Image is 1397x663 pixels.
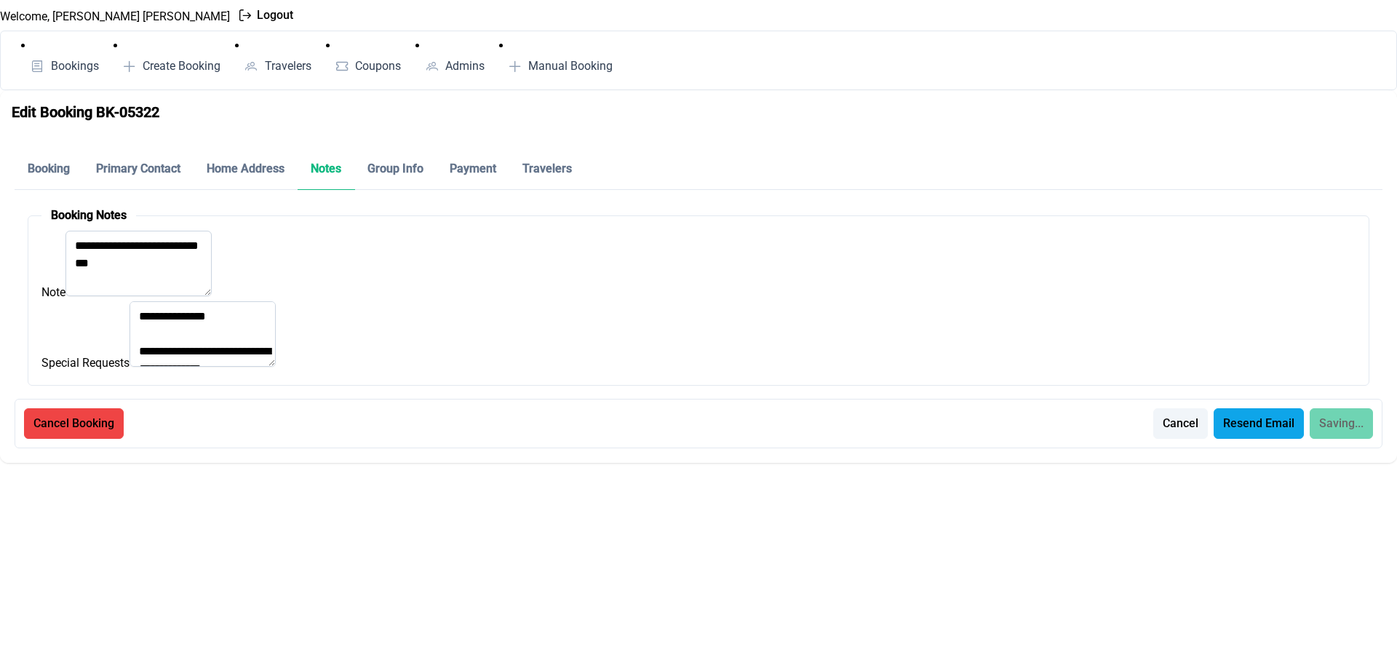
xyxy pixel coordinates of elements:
[499,37,622,78] li: Manual Booking
[1153,408,1208,439] button: Cancel
[114,55,230,78] a: Create Booking
[354,148,437,190] p-tab: Group Info
[21,55,108,78] a: Bookings
[21,37,108,78] li: Bookings
[509,148,585,190] p-tab: Travelers
[355,60,401,72] span: Coupons
[298,148,354,190] p-tab: Notes
[51,208,127,222] span: Booking Notes
[265,60,311,72] span: Travelers
[235,55,320,78] a: Travelers
[83,148,194,190] p-tab: Primary Contact
[235,37,320,78] li: Travelers
[415,37,493,78] li: Admins
[1223,415,1294,432] span: Resend Email
[1163,415,1198,432] span: Cancel
[437,148,509,190] p-tab: Payment
[326,55,410,78] a: Coupons
[41,356,130,370] label: Special Requests
[326,37,410,78] li: Coupons
[41,285,65,299] label: Note
[415,55,493,78] a: Admins
[1319,415,1364,432] span: Saving...
[114,37,230,78] li: Create Booking
[33,415,114,432] span: Cancel Booking
[1310,408,1373,439] button: Saving...
[445,60,485,72] span: Admins
[257,7,293,24] span: Logout
[1214,408,1304,439] button: Resend Email
[194,148,298,190] p-tab: Home Address
[499,55,622,78] a: Manual Booking
[528,60,613,72] span: Manual Booking
[24,408,124,439] button: Cancel Booking
[51,60,99,72] span: Bookings
[15,148,83,190] p-tab: Booking
[143,60,220,72] span: Create Booking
